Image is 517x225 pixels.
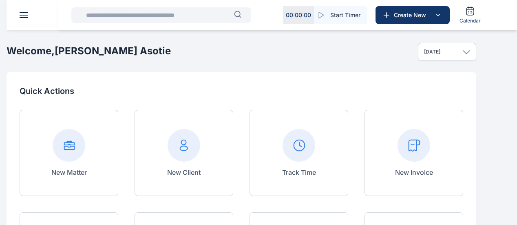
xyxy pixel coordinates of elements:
p: 00 : 00 : 00 [286,11,311,19]
button: Create New [376,6,450,24]
span: Calendar [460,18,481,24]
span: Create New [391,11,433,19]
p: Track Time [282,167,316,177]
p: [DATE] [424,49,440,55]
p: New Matter [51,167,87,177]
button: Start Timer [314,6,367,24]
span: Start Timer [330,11,360,19]
p: New Client [167,167,201,177]
h2: Welcome, [PERSON_NAME] Asotie [7,45,171,58]
p: New Invoice [395,167,433,177]
p: Quick Actions [20,85,463,97]
a: Calendar [456,3,484,27]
